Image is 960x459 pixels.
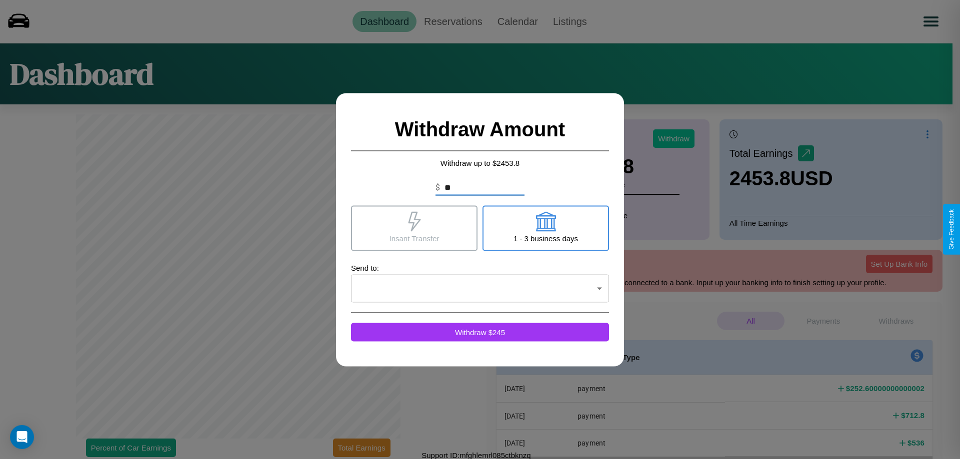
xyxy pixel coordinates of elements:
button: Withdraw $245 [351,323,609,341]
div: Give Feedback [948,209,955,250]
p: $ [435,181,440,193]
div: Open Intercom Messenger [10,425,34,449]
p: Withdraw up to $ 2453.8 [351,156,609,169]
h2: Withdraw Amount [351,108,609,151]
p: Send to: [351,261,609,274]
p: 1 - 3 business days [513,231,578,245]
p: Insant Transfer [389,231,439,245]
